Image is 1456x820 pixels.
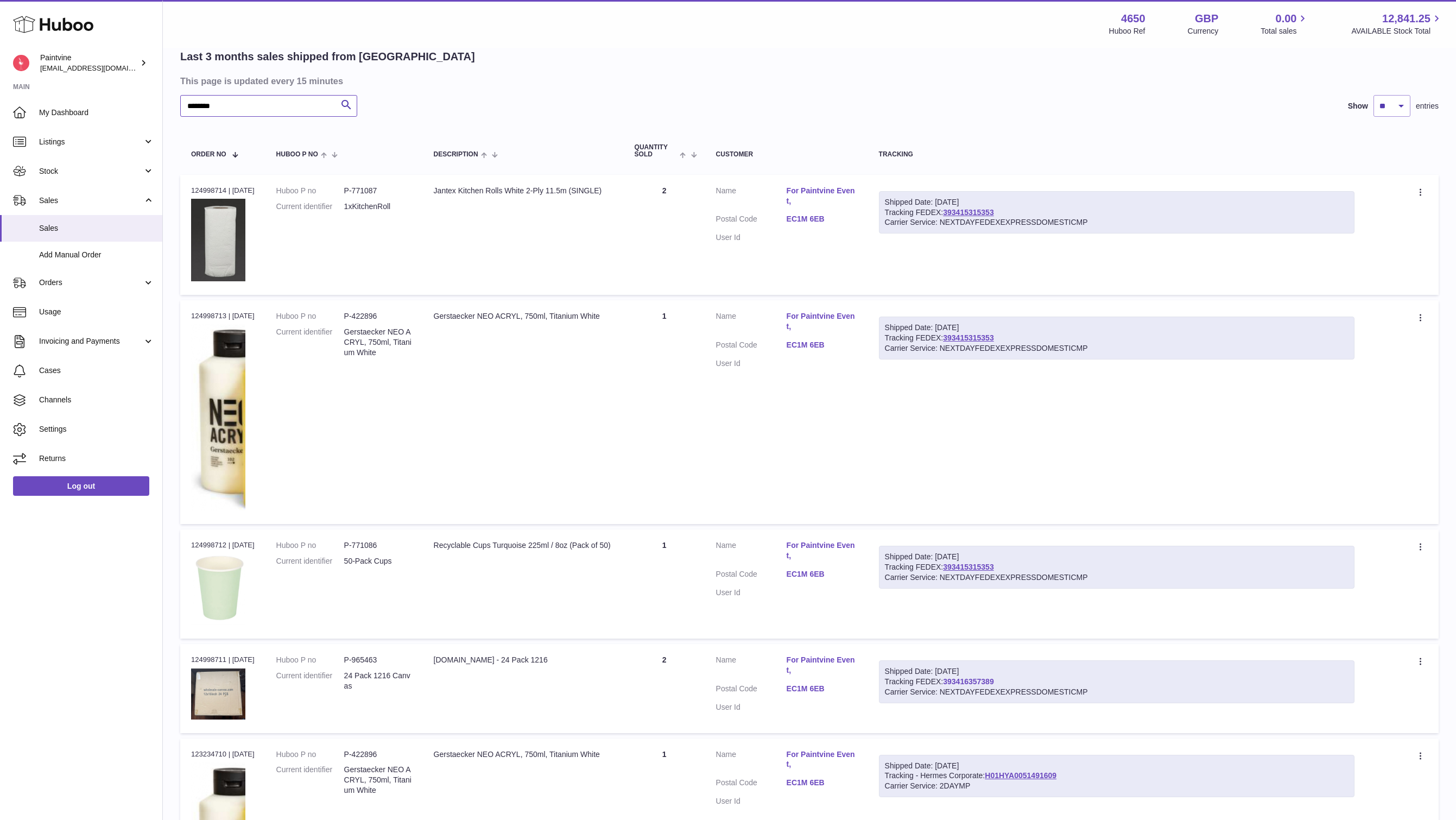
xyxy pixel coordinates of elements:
span: Quantity Sold [635,144,678,158]
dd: P-422896 [344,311,412,321]
span: Channels [39,395,154,405]
strong: GBP [1195,11,1218,26]
span: Usage [39,307,154,317]
div: Carrier Service: NEXTDAYFEDEXEXPRESSDOMESTICMP [885,343,1349,354]
dt: Current identifier [276,765,344,796]
span: AVAILABLE Stock Total [1351,26,1443,36]
dt: Postal Code [716,684,787,697]
span: Huboo P no [276,151,318,158]
span: Stock [39,166,143,176]
span: Invoicing and Payments [39,336,143,346]
span: Returns [39,453,154,464]
div: Tracking FEDEX: [879,317,1355,359]
dd: Gerstaecker NEO ACRYL, 750ml, Titanium White [344,327,412,358]
div: Currency [1188,26,1219,36]
a: 0.00 Total sales [1261,11,1309,36]
dd: 24 Pack 1216 Canvas [344,671,412,691]
dt: Postal Code [716,569,787,582]
div: Tracking [879,151,1355,158]
span: Listings [39,137,143,147]
div: Shipped Date: [DATE] [885,761,1349,771]
dt: Huboo P no [276,186,344,196]
span: [EMAIL_ADDRESS][DOMAIN_NAME] [40,64,160,72]
a: 393415315353 [943,563,993,571]
dd: P-771087 [344,186,412,196]
div: Huboo Ref [1109,26,1145,36]
strong: 4650 [1121,11,1145,26]
img: 1648550517.png [191,324,245,510]
dt: User Id [716,358,787,369]
span: Order No [191,151,226,158]
a: For Paintvine Event, [787,655,857,676]
a: EC1M 6EB [787,340,857,350]
dt: Name [716,655,787,678]
a: EC1M 6EB [787,569,857,579]
h2: Last 3 months sales shipped from [GEOGRAPHIC_DATA] [180,49,475,64]
dt: Huboo P no [276,540,344,551]
div: Customer [716,151,857,158]
dt: Current identifier [276,556,344,566]
td: 2 [624,644,705,733]
a: H01HYA0051491609 [985,771,1056,780]
span: Total sales [1261,26,1309,36]
dd: 50-Pack Cups [344,556,412,566]
a: EC1M 6EB [787,684,857,694]
div: Tracking FEDEX: [879,546,1355,589]
dt: User Id [716,702,787,712]
div: Paintvine [40,53,138,73]
td: 1 [624,300,705,524]
td: 1 [624,529,705,639]
h3: This page is updated every 15 minutes [180,75,1436,87]
dt: Name [716,749,787,773]
img: 46501747297401.png [191,668,245,720]
a: 393416357389 [943,677,993,686]
dt: Huboo P no [276,749,344,760]
div: 123234710 | [DATE] [191,749,255,759]
span: Cases [39,365,154,376]
div: Gerstaecker NEO ACRYL, 750ml, Titanium White [434,311,613,321]
span: Orders [39,277,143,288]
div: Jantex Kitchen Rolls White 2-Ply 11.5m (SINGLE) [434,186,613,196]
div: Carrier Service: NEXTDAYFEDEXEXPRESSDOMESTICMP [885,572,1349,583]
div: Recyclable Cups Turquoise 225ml / 8oz (Pack of 50) [434,540,613,551]
div: [DOMAIN_NAME] - 24 Pack 1216 [434,655,613,665]
div: Shipped Date: [DATE] [885,552,1349,562]
div: 124998711 | [DATE] [191,655,255,665]
a: For Paintvine Event, [787,186,857,206]
span: entries [1416,101,1439,111]
div: Tracking FEDEX: [879,660,1355,703]
dt: Huboo P no [276,311,344,321]
div: 124998713 | [DATE] [191,311,255,321]
td: 2 [624,175,705,295]
dt: Name [716,186,787,209]
span: Settings [39,424,154,434]
dd: P-965463 [344,655,412,665]
img: euan@paintvine.co.uk [13,55,29,71]
div: Shipped Date: [DATE] [885,197,1349,207]
dt: Postal Code [716,340,787,353]
span: 12,841.25 [1382,11,1430,26]
div: Tracking FEDEX: [879,191,1355,234]
dt: User Id [716,588,787,598]
dt: User Id [716,796,787,806]
a: For Paintvine Event, [787,311,857,332]
span: Sales [39,195,143,206]
img: 1683653328.png [191,199,245,281]
span: My Dashboard [39,108,154,118]
a: 393415315353 [943,208,993,217]
a: EC1M 6EB [787,778,857,788]
label: Show [1348,101,1368,111]
div: Carrier Service: 2DAYMP [885,781,1349,791]
dd: P-771086 [344,540,412,551]
dt: Postal Code [716,214,787,227]
span: Add Manual Order [39,250,154,260]
a: EC1M 6EB [787,214,857,224]
div: Carrier Service: NEXTDAYFEDEXEXPRESSDOMESTICMP [885,687,1349,697]
div: Gerstaecker NEO ACRYL, 750ml, Titanium White [434,749,613,760]
dd: Gerstaecker NEO ACRYL, 750ml, Titanium White [344,765,412,796]
div: Tracking - Hermes Corporate: [879,755,1355,798]
dt: Name [716,311,787,335]
span: 0.00 [1276,11,1297,26]
dt: Current identifier [276,671,344,691]
div: Shipped Date: [DATE] [885,323,1349,333]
